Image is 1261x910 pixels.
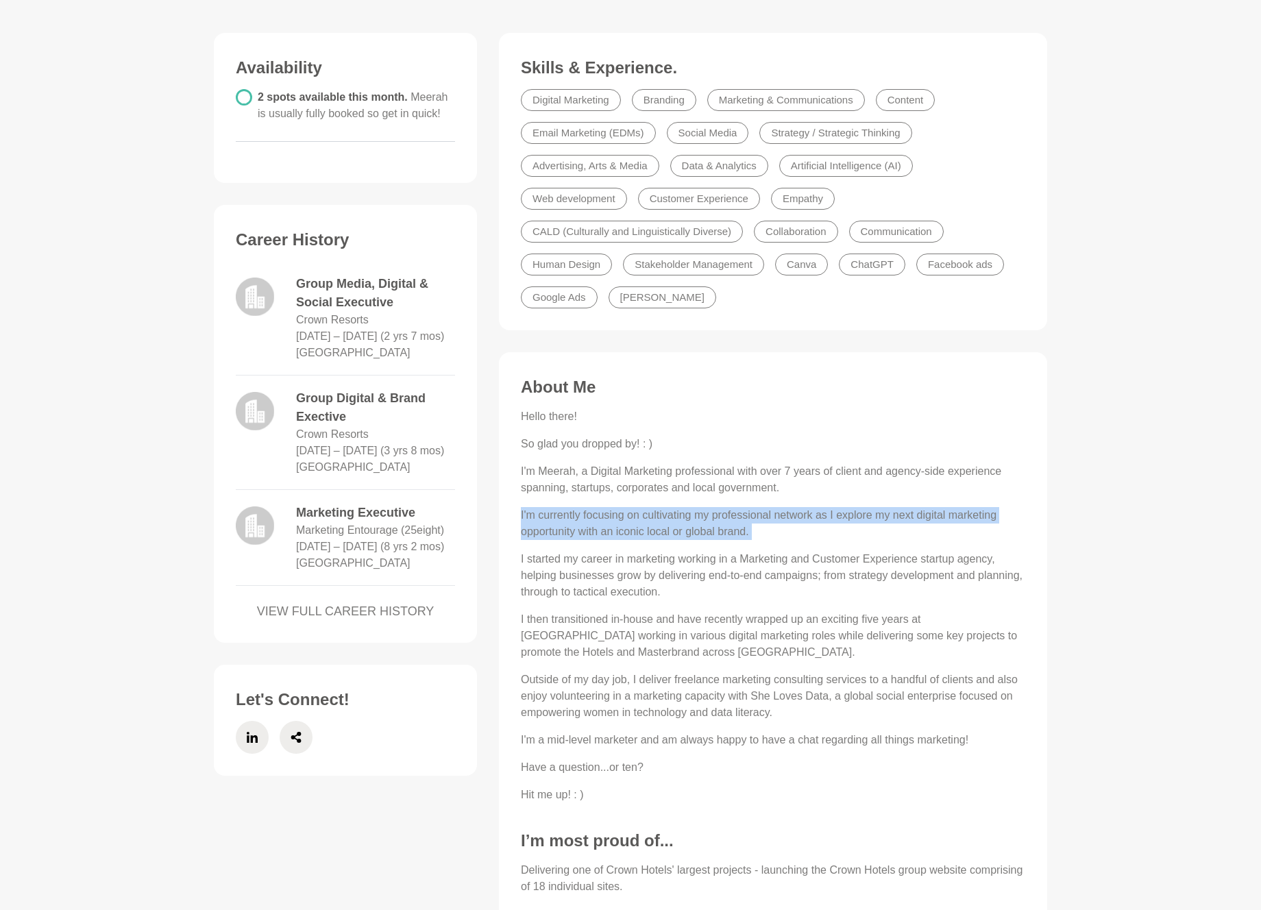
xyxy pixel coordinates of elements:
p: I'm Meerah, a Digital Marketing professional with over 7 years of client and agency-side experien... [521,463,1025,496]
dd: Marketing Executive [296,504,455,522]
p: I'm a mid-level marketer and am always happy to have a chat regarding all things marketing! [521,732,1025,748]
p: Delivering one of Crown Hotels' largest projects - launching the Crown Hotels group website compr... [521,862,1025,895]
img: logo [236,392,274,430]
dd: 7/1/2017 – 31/7/2019 (8 yrs 2 mos) [296,539,444,555]
dd: [GEOGRAPHIC_DATA] [296,555,411,571]
dd: Group Media, Digital & Social Executive [296,275,455,312]
dd: Crown Resorts [296,426,369,443]
p: Outside of my day job, I deliver freelance marketing consulting services to a handful of clients ... [521,672,1025,721]
span: 2 spots available this month. [258,91,448,119]
p: Have a question...or ten? [521,759,1025,776]
dd: [GEOGRAPHIC_DATA] [296,345,411,361]
p: I then transitioned in-house and have recently wrapped up an exciting five years at [GEOGRAPHIC_D... [521,611,1025,661]
dd: Marketing Entourage (25eight) [296,522,444,539]
dd: Group Digital & Brand Exective [296,389,455,426]
img: logo [236,278,274,316]
time: [DATE] – [DATE] (3 yrs 8 mos) [296,445,444,456]
p: Hello there! [521,408,1025,425]
p: I'm currently focusing on cultivating my professional network as I explore my next digital market... [521,507,1025,540]
dd: [GEOGRAPHIC_DATA] [296,459,411,476]
time: [DATE] – [DATE] (8 yrs 2 mos) [296,541,444,552]
h3: Career History [236,230,455,250]
h3: Let's Connect! [236,689,455,710]
h3: I’m most proud of... [521,831,1025,851]
img: logo [236,506,274,545]
a: Share [280,721,313,754]
h3: Skills & Experience. [521,58,1025,78]
dd: 5/8/2019 – 1/11/2023 (3 yrs 8 mos) [296,443,444,459]
p: Hit me up! : ) [521,787,1025,803]
h3: Availability [236,58,455,78]
p: So glad you dropped by! : ) [521,436,1025,452]
dd: Crown Resorts [296,312,369,328]
a: VIEW FULL CAREER HISTORY [236,602,455,621]
h3: About Me [521,377,1025,397]
dd: 1/11/2023 – 30/8/2024 (2 yrs 7 mos) [296,328,444,345]
p: I started my career in marketing working in a Marketing and Customer Experience startup agency, h... [521,551,1025,600]
time: [DATE] – [DATE] (2 yrs 7 mos) [296,330,444,342]
a: LinkedIn [236,721,269,754]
